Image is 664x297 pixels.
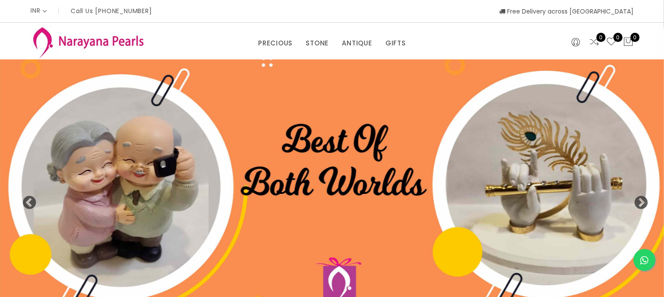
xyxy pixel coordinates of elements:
button: Next [633,196,642,204]
a: STONE [306,37,329,50]
span: 0 [613,33,623,42]
button: 0 [623,37,633,48]
a: 0 [589,37,599,48]
a: PRECIOUS [258,37,293,50]
a: 0 [606,37,616,48]
p: Call Us [PHONE_NUMBER] [71,8,152,14]
a: ANTIQUE [342,37,372,50]
a: GIFTS [385,37,406,50]
button: Previous [22,196,31,204]
span: Free Delivery across [GEOGRAPHIC_DATA] [499,7,633,16]
span: 0 [596,33,606,42]
span: 0 [630,33,640,42]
